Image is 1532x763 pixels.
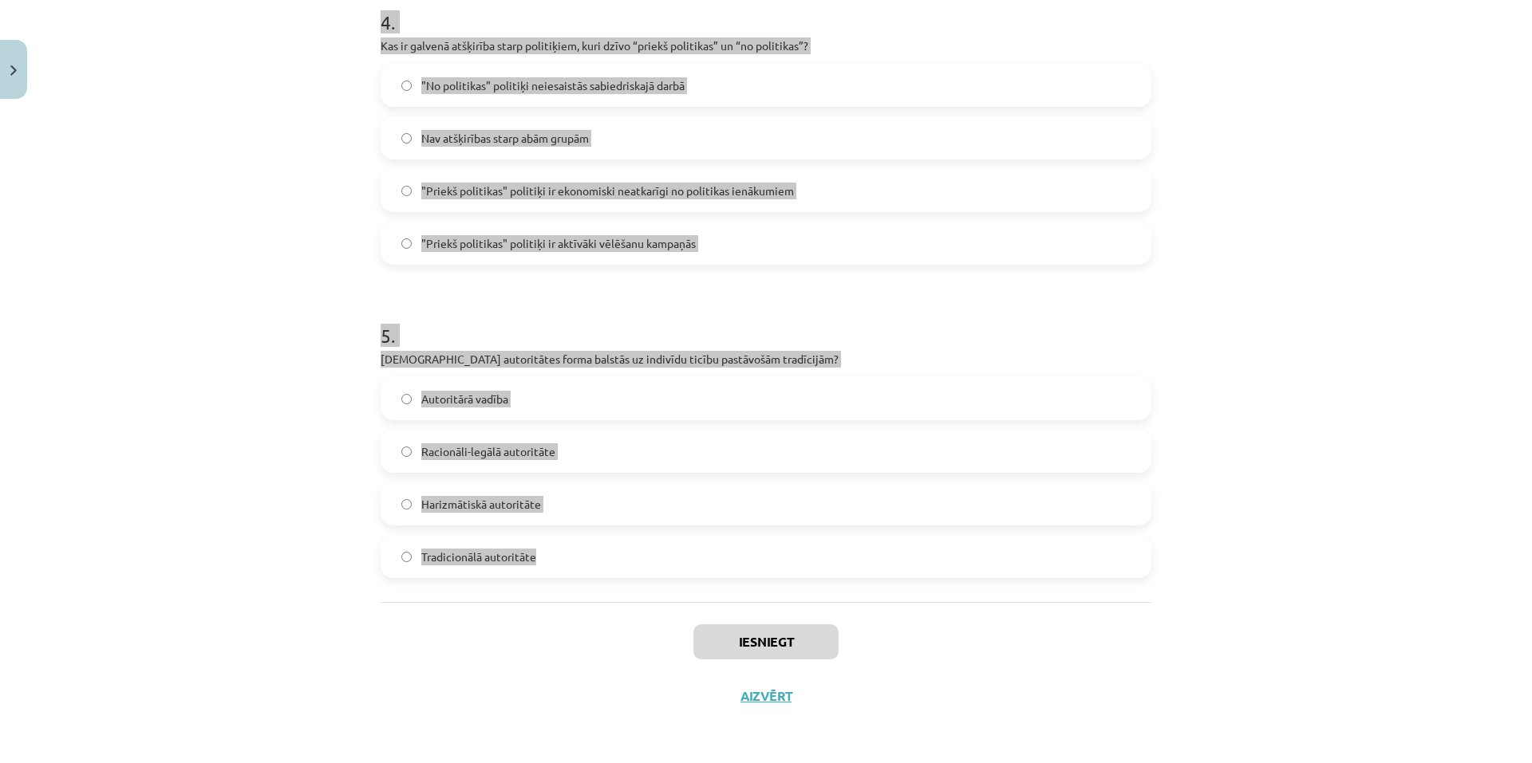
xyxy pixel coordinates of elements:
[736,688,796,704] button: Aizvērt
[421,391,508,407] span: Autoritārā vadība
[421,496,541,513] span: Harizmātiskā autoritāte
[421,443,555,460] span: Racionāli-legālā autoritāte
[401,133,412,144] input: Nav atšķirības starp abām grupām
[421,183,794,199] span: "Priekš politikas" politiķi ir ekonomiski neatkarīgi no politikas ienākumiem
[421,235,696,252] span: "Priekš politikas" politiķi ir aktīvāki vēlēšanu kampaņās
[401,238,412,249] input: "Priekš politikas" politiķi ir aktīvāki vēlēšanu kampaņās
[401,552,412,562] input: Tradicionālā autoritāte
[401,394,412,404] input: Autoritārā vadība
[421,549,536,565] span: Tradicionālā autoritāte
[10,65,17,76] img: icon-close-lesson-0947bae3869378f0d4975bcd49f059093ad1ed9edebbc8119c70593378902aed.svg
[381,297,1151,346] h1: 5 .
[401,499,412,509] input: Harizmātiskā autoritāte
[401,81,412,91] input: "No politikas" politiķi neiesaistās sabiedriskajā darbā
[401,186,412,196] input: "Priekš politikas" politiķi ir ekonomiski neatkarīgi no politikas ienākumiem
[421,77,685,94] span: "No politikas" politiķi neiesaistās sabiedriskajā darbā
[401,446,412,457] input: Racionāli-legālā autoritāte
[381,351,1151,368] p: [DEMOGRAPHIC_DATA] autoritātes forma balstās uz indivīdu ticību pastāvošām tradīcijām?
[693,624,839,659] button: Iesniegt
[421,130,589,147] span: Nav atšķirības starp abām grupām
[381,37,1151,54] p: Kas ir galvenā atšķirība starp politiķiem, kuri dzīvo “priekš politikas” un “no politikas”?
